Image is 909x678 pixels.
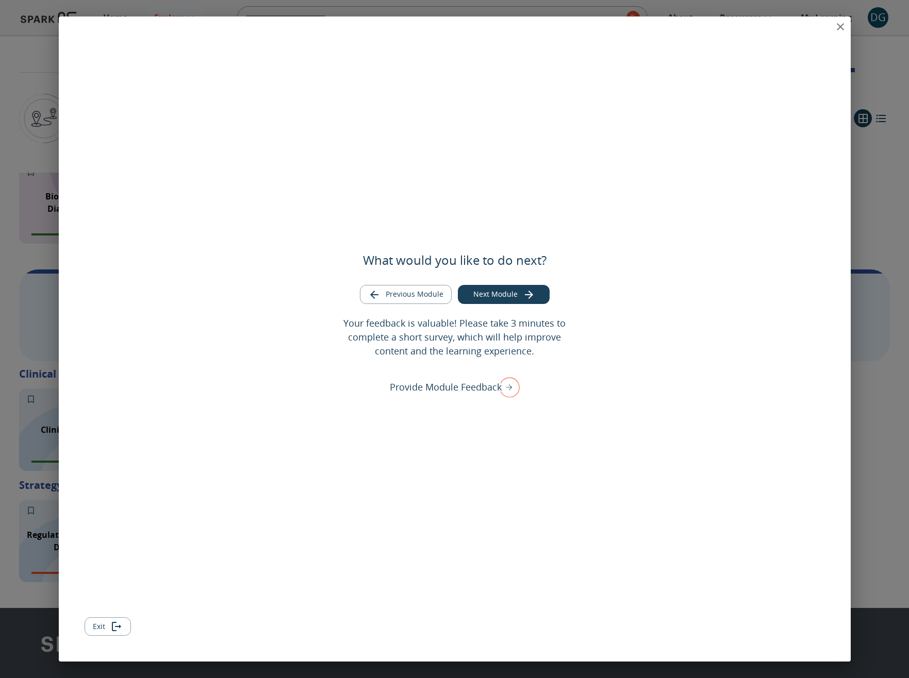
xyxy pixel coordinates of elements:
[390,380,502,394] p: Provide Module Feedback
[390,374,520,400] div: Provide Module Feedback
[830,16,851,37] button: close
[360,285,452,304] button: Go to previous module
[336,316,573,358] p: Your feedback is valuable! Please take 3 minutes to complete a short survey, which will help impr...
[458,285,550,304] button: Go to next module
[494,374,520,400] img: right arrow
[363,252,547,268] h5: What would you like to do next?
[85,617,131,636] button: Exit module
